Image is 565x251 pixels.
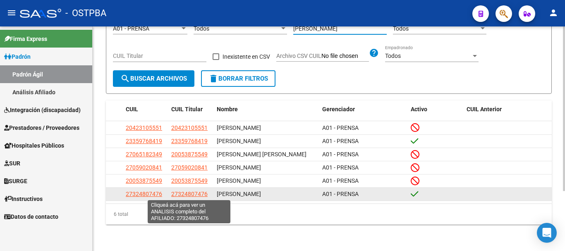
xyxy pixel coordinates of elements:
span: SUR [4,159,20,168]
span: [PERSON_NAME] [217,164,261,171]
span: A01 - PRENSA [322,151,359,158]
span: 27324807476 [126,191,162,197]
span: CUIL [126,106,138,112]
span: Todos [194,25,209,32]
span: Integración (discapacidad) [4,105,81,115]
span: A01 - PRENSA [113,25,149,32]
span: [PERSON_NAME] [217,138,261,144]
mat-icon: search [120,74,130,84]
span: A01 - PRENSA [322,164,359,171]
span: Hospitales Públicos [4,141,64,150]
span: [PERSON_NAME] [PERSON_NAME] [217,151,306,158]
span: 20423105551 [126,124,162,131]
span: Archivo CSV CUIL [276,53,321,59]
span: A01 - PRENSA [322,177,359,184]
span: Datos de contacto [4,212,58,221]
mat-icon: person [548,8,558,18]
span: Padrón [4,52,31,61]
button: Buscar Archivos [113,70,194,87]
span: Buscar Archivos [120,75,187,82]
span: A01 - PRENSA [322,124,359,131]
span: Borrar Filtros [208,75,268,82]
span: 27324807476 [171,191,208,197]
span: 27065182349 [126,151,162,158]
span: Activo [411,106,427,112]
mat-icon: help [369,48,379,58]
datatable-header-cell: CUIL Titular [168,100,213,118]
span: Todos [385,53,401,59]
span: Nombre [217,106,238,112]
span: 27059020841 [171,164,208,171]
datatable-header-cell: CUIL [122,100,168,118]
datatable-header-cell: CUIL Anterior [463,100,552,118]
mat-icon: delete [208,74,218,84]
span: [PERSON_NAME] [217,191,261,197]
mat-icon: menu [7,8,17,18]
span: - OSTPBA [65,4,106,22]
span: Gerenciador [322,106,355,112]
span: Todos [393,25,409,32]
span: 27059020841 [126,164,162,171]
span: 23359768419 [126,138,162,144]
span: CUIL Anterior [467,106,502,112]
div: 6 total [106,204,552,225]
span: [PERSON_NAME] [217,177,261,184]
span: 20053875549 [126,177,162,184]
datatable-header-cell: Activo [407,100,463,118]
span: 20053875549 [171,177,208,184]
span: Prestadores / Proveedores [4,123,79,132]
button: Borrar Filtros [201,70,275,87]
span: 20423105551 [171,124,208,131]
span: SURGE [4,177,27,186]
span: 23359768419 [171,138,208,144]
datatable-header-cell: Nombre [213,100,319,118]
span: A01 - PRENSA [322,191,359,197]
span: Inexistente en CSV [223,52,270,62]
input: Archivo CSV CUIL [321,53,369,60]
datatable-header-cell: Gerenciador [319,100,408,118]
span: CUIL Titular [171,106,203,112]
span: [PERSON_NAME] [217,124,261,131]
span: Instructivos [4,194,43,203]
div: Open Intercom Messenger [537,223,557,243]
span: 20053875549 [171,151,208,158]
span: Firma Express [4,34,47,43]
span: A01 - PRENSA [322,138,359,144]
